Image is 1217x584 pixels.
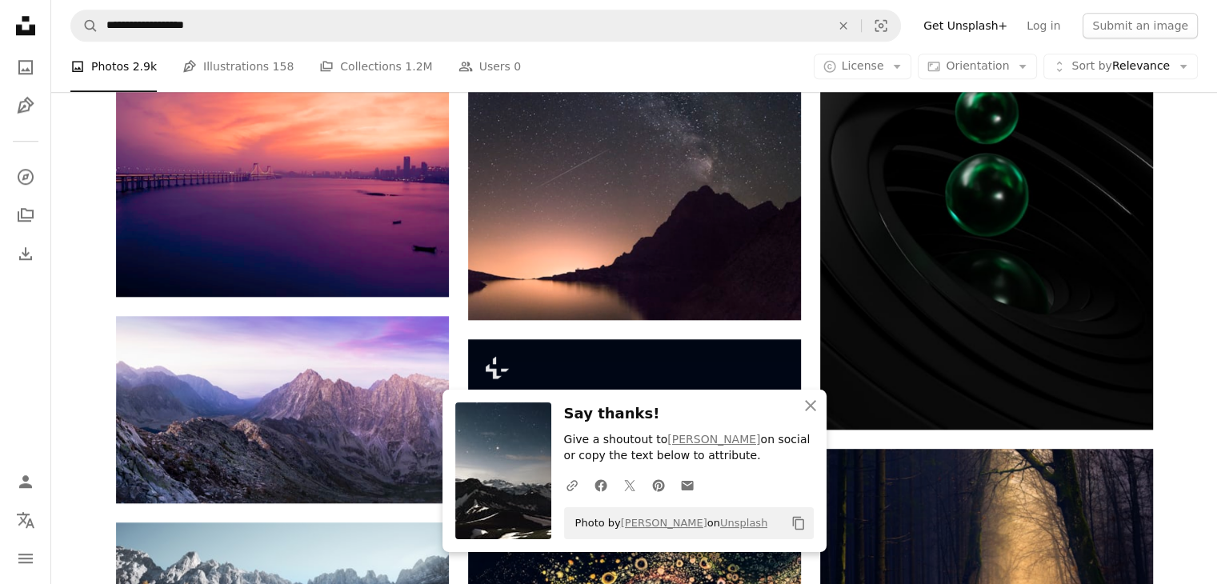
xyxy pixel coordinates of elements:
[514,58,521,76] span: 0
[564,402,814,426] h3: Say thanks!
[10,504,42,536] button: Language
[644,469,673,501] a: Share on Pinterest
[10,10,42,45] a: Home — Unsplash
[71,10,98,41] button: Search Unsplash
[564,432,814,464] p: Give a shoutout to on social or copy the text below to attribute.
[820,552,1153,566] a: yellow lights between trees
[914,13,1017,38] a: Get Unsplash+
[70,10,901,42] form: Find visuals sitewide
[615,469,644,501] a: Share on Twitter
[10,542,42,574] button: Menu
[785,510,812,537] button: Copy to clipboard
[10,466,42,498] a: Log in / Sign up
[1071,60,1111,73] span: Sort by
[182,42,294,93] a: Illustrations 158
[586,469,615,501] a: Share on Facebook
[567,510,768,536] span: Photo by on
[621,517,707,529] a: [PERSON_NAME]
[273,58,294,76] span: 158
[116,178,449,193] a: gray bridge above body of water during golden hour photography
[1043,54,1198,80] button: Sort byRelevance
[10,199,42,231] a: Collections
[1083,13,1198,38] button: Submit an image
[673,469,702,501] a: Share over email
[826,10,861,41] button: Clear
[468,78,801,320] img: silhouette of mountain beside the body of water at night time
[116,75,449,297] img: gray bridge above body of water during golden hour photography
[820,126,1153,141] a: a picture of a green object in the middle of a black background
[918,54,1037,80] button: Orientation
[10,161,42,193] a: Explore
[116,316,449,503] img: landscape photography of mountain ranges under purple and pink skies
[10,238,42,270] a: Download History
[458,42,522,93] a: Users 0
[946,60,1009,73] span: Orientation
[405,58,432,76] span: 1.2M
[116,402,449,416] a: landscape photography of mountain ranges under purple and pink skies
[10,90,42,122] a: Illustrations
[720,517,767,529] a: Unsplash
[468,191,801,206] a: silhouette of mountain beside the body of water at night time
[1017,13,1070,38] a: Log in
[842,60,884,73] span: License
[667,433,760,446] a: [PERSON_NAME]
[1071,59,1170,75] span: Relevance
[319,42,432,93] a: Collections 1.2M
[862,10,900,41] button: Visual search
[814,54,912,80] button: License
[10,51,42,83] a: Photos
